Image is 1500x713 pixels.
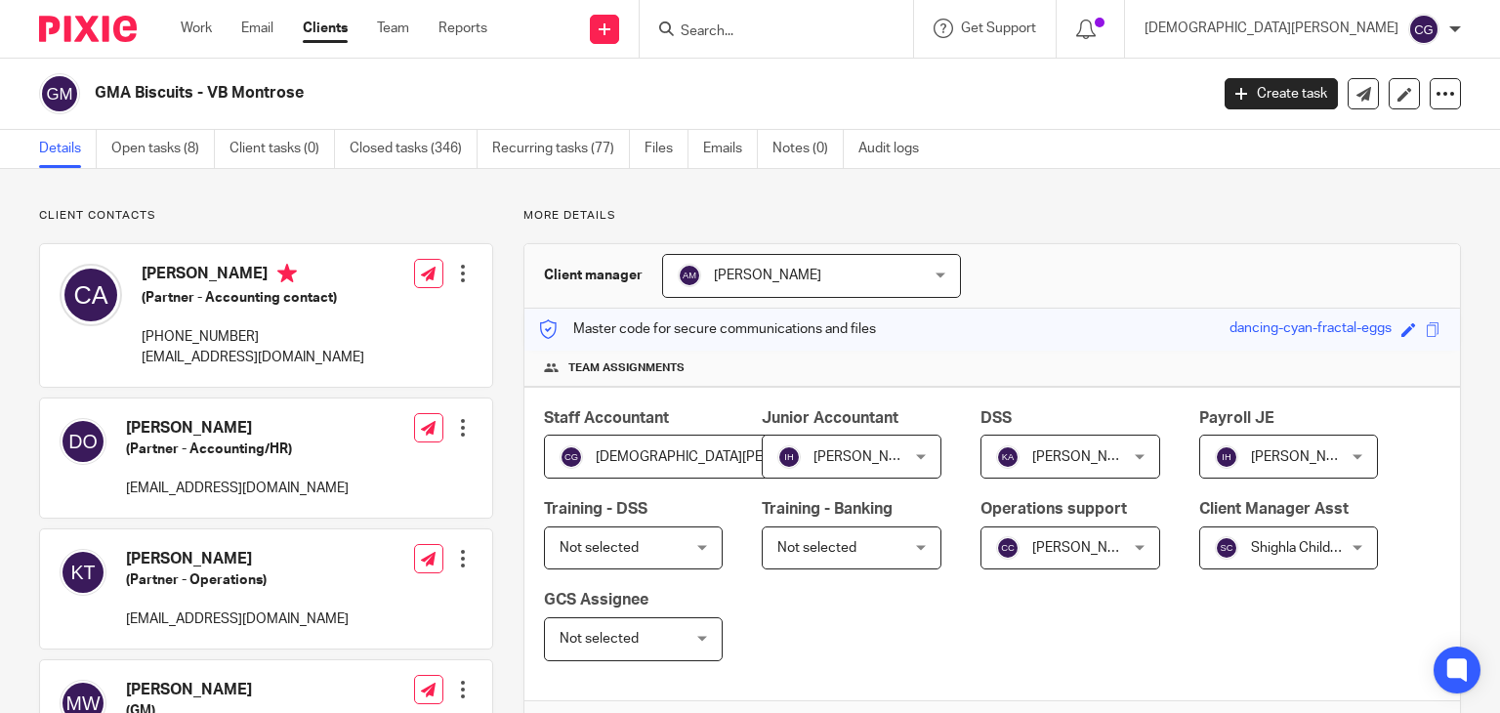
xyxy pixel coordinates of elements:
span: Staff Accountant [544,410,669,426]
span: Client Manager Asst [1199,501,1349,517]
p: [DEMOGRAPHIC_DATA][PERSON_NAME] [1145,19,1398,38]
p: More details [523,208,1461,224]
span: Operations support [980,501,1127,517]
span: [PERSON_NAME] [813,450,921,464]
p: Client contacts [39,208,493,224]
span: GCS Assignee [544,592,648,608]
h3: Client manager [544,266,643,285]
img: Pixie [39,16,137,42]
img: svg%3E [1215,536,1238,560]
a: Reports [438,19,487,38]
a: Client tasks (0) [229,130,335,168]
span: [PERSON_NAME] [714,269,821,282]
img: svg%3E [996,536,1020,560]
p: Master code for secure communications and files [539,319,876,339]
img: svg%3E [60,264,122,326]
img: svg%3E [60,549,106,596]
span: DSS [980,410,1012,426]
img: svg%3E [1215,445,1238,469]
a: Closed tasks (346) [350,130,478,168]
span: Training - DSS [544,501,647,517]
img: svg%3E [1408,14,1439,45]
input: Search [679,23,854,41]
a: Email [241,19,273,38]
p: [EMAIL_ADDRESS][DOMAIN_NAME] [142,348,364,367]
span: Shighla Childers [1251,541,1350,555]
a: Audit logs [858,130,934,168]
h5: (Partner - Operations) [126,570,349,590]
img: svg%3E [996,445,1020,469]
span: Training - Banking [762,501,893,517]
span: [PERSON_NAME] [1032,541,1140,555]
img: svg%3E [560,445,583,469]
span: Get Support [961,21,1036,35]
a: Details [39,130,97,168]
span: Not selected [560,541,639,555]
a: Files [645,130,688,168]
span: Team assignments [568,360,685,376]
p: [EMAIL_ADDRESS][DOMAIN_NAME] [126,609,349,629]
span: Junior Accountant [762,410,898,426]
h4: [PERSON_NAME] [126,680,349,700]
a: Create task [1225,78,1338,109]
a: Emails [703,130,758,168]
a: Open tasks (8) [111,130,215,168]
p: [EMAIL_ADDRESS][DOMAIN_NAME] [126,479,349,498]
span: [PERSON_NAME] [1251,450,1358,464]
span: [PERSON_NAME] [1032,450,1140,464]
a: Clients [303,19,348,38]
h4: [PERSON_NAME] [142,264,364,288]
p: [PHONE_NUMBER] [142,327,364,347]
a: Recurring tasks (77) [492,130,630,168]
img: svg%3E [39,73,80,114]
div: dancing-cyan-fractal-eggs [1229,318,1392,341]
a: Team [377,19,409,38]
a: Notes (0) [772,130,844,168]
h4: [PERSON_NAME] [126,418,349,439]
span: [DEMOGRAPHIC_DATA][PERSON_NAME] [596,450,850,464]
span: Not selected [777,541,856,555]
span: Payroll JE [1199,410,1274,426]
i: Primary [277,264,297,283]
img: svg%3E [60,418,106,465]
h2: GMA Biscuits - VB Montrose [95,83,976,104]
h5: (Partner - Accounting contact) [142,288,364,308]
h4: [PERSON_NAME] [126,549,349,569]
h5: (Partner - Accounting/HR) [126,440,349,459]
img: svg%3E [678,264,701,287]
a: Work [181,19,212,38]
span: Not selected [560,632,639,646]
img: svg%3E [777,445,801,469]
